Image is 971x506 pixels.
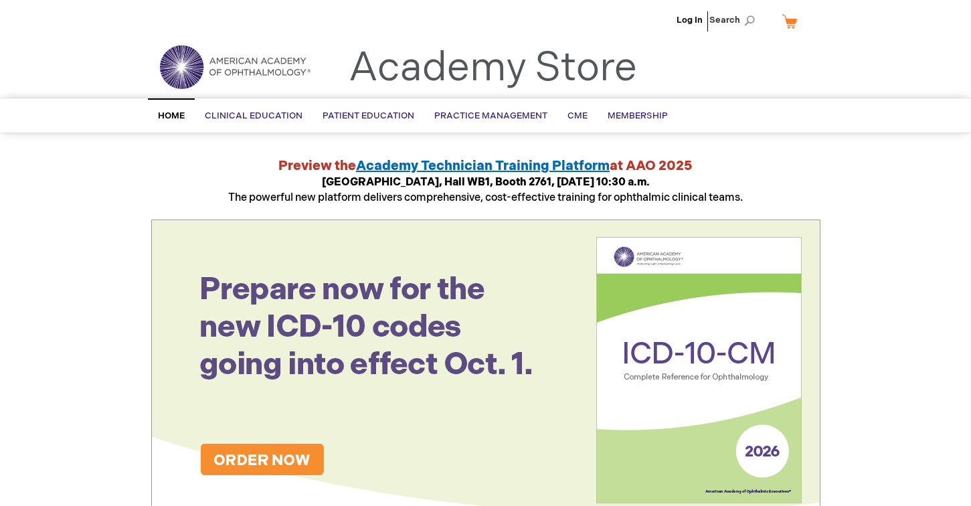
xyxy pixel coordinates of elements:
[349,44,637,92] a: Academy Store
[567,110,588,121] span: CME
[709,7,760,33] span: Search
[158,110,185,121] span: Home
[228,176,743,204] span: The powerful new platform delivers comprehensive, cost-effective training for ophthalmic clinical...
[434,110,547,121] span: Practice Management
[677,15,703,25] a: Log In
[323,110,414,121] span: Patient Education
[356,158,610,174] a: Academy Technician Training Platform
[278,158,693,174] strong: Preview the at AAO 2025
[322,176,650,189] strong: [GEOGRAPHIC_DATA], Hall WB1, Booth 2761, [DATE] 10:30 a.m.
[205,110,302,121] span: Clinical Education
[608,110,668,121] span: Membership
